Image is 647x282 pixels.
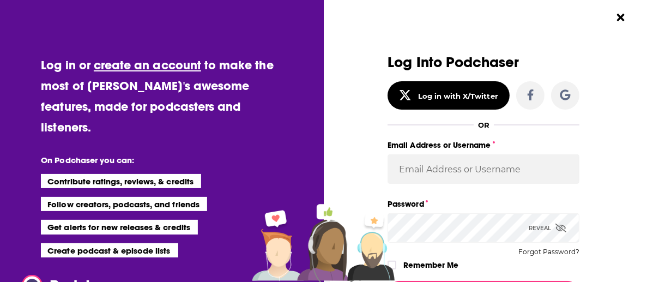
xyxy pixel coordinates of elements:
a: create an account [94,57,201,73]
button: Log in with X/Twitter [388,81,510,110]
label: Email Address or Username [388,138,579,152]
div: Log in with X/Twitter [418,92,498,100]
li: On Podchaser you can: [41,155,259,165]
li: Contribute ratings, reviews, & credits [41,174,201,188]
div: OR [478,121,489,129]
label: Password [388,197,579,211]
li: Follow creators, podcasts, and friends [41,197,207,211]
label: Remember Me [403,258,458,272]
li: Get alerts for new releases & credits [41,220,197,234]
input: Email Address or Username [388,154,579,184]
button: Close Button [610,7,631,28]
h3: Log Into Podchaser [388,55,579,70]
div: Reveal [529,213,566,243]
button: Forgot Password? [518,248,579,256]
li: Create podcast & episode lists [41,243,178,257]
